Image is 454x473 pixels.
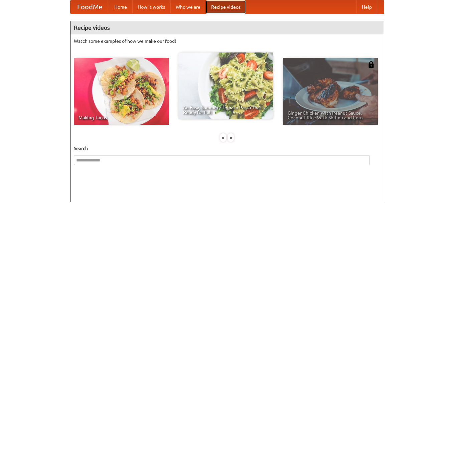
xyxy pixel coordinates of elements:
span: An Easy, Summery Tomato Pasta That's Ready for Fall [183,105,269,115]
a: An Easy, Summery Tomato Pasta That's Ready for Fall [178,52,273,119]
a: Recipe videos [206,0,246,14]
h4: Recipe videos [70,21,384,34]
img: 483408.png [368,61,374,68]
div: « [220,133,226,142]
h5: Search [74,145,381,152]
a: Who we are [170,0,206,14]
a: Help [356,0,377,14]
p: Watch some examples of how we make our food! [74,38,381,44]
div: » [228,133,234,142]
a: FoodMe [70,0,109,14]
a: Home [109,0,132,14]
span: Making Tacos [79,115,164,120]
a: Making Tacos [74,58,169,125]
a: How it works [132,0,170,14]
